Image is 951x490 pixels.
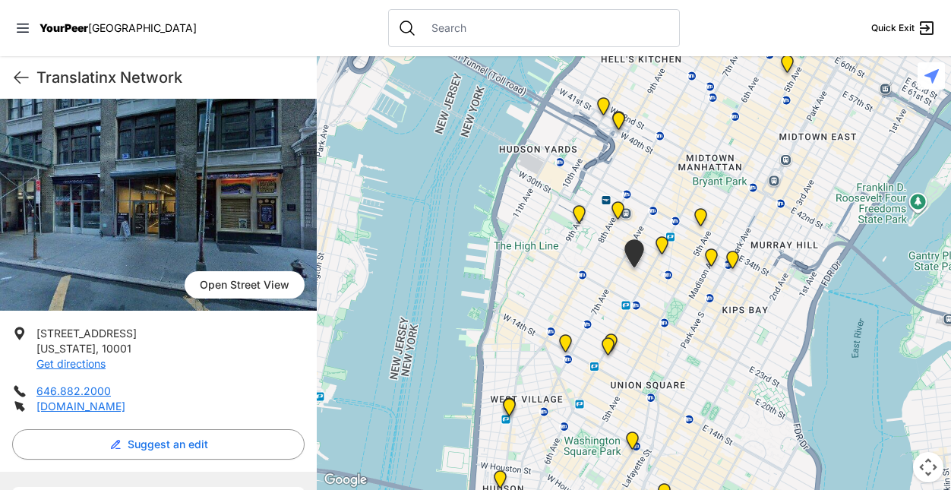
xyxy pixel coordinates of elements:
span: 10001 [102,342,131,355]
h1: Translatinx Network [36,67,305,88]
div: Church of St. Francis Xavier - Front Entrance [602,334,621,358]
span: Open Street View [185,271,305,299]
a: YourPeer[GEOGRAPHIC_DATA] [39,24,197,33]
button: Suggest an edit [12,429,305,460]
a: Quick Exit [871,19,936,37]
div: New York [594,97,613,122]
a: 646.882.2000 [36,384,111,397]
input: Search [422,21,670,36]
span: , [96,342,99,355]
span: [US_STATE] [36,342,96,355]
div: Headquarters [652,236,671,261]
div: Chelsea [570,205,589,229]
a: [DOMAIN_NAME] [36,400,125,413]
div: Mainchance Adult Drop-in Center [723,251,742,275]
button: Map camera controls [913,452,943,482]
div: Greenwich Village [500,398,519,422]
div: Back of the Church [599,337,618,362]
div: Art and Acceptance LGBTQIA2S+ Program [500,397,519,422]
a: Get directions [36,357,106,370]
img: Google [321,470,371,490]
span: Suggest an edit [128,437,208,452]
span: [GEOGRAPHIC_DATA] [88,21,197,34]
span: Quick Exit [871,22,915,34]
div: Metro Baptist Church [609,112,628,136]
div: Antonio Olivieri Drop-in Center [608,201,627,226]
div: New Location, Headquarters [621,239,647,273]
div: Harvey Milk High School [623,432,642,456]
a: Open this area in Google Maps (opens a new window) [321,470,371,490]
div: Metro Baptist Church [609,111,628,135]
span: YourPeer [39,21,88,34]
span: [STREET_ADDRESS] [36,327,137,340]
div: Greater New York City [702,248,721,273]
div: Church of the Village [556,334,575,359]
